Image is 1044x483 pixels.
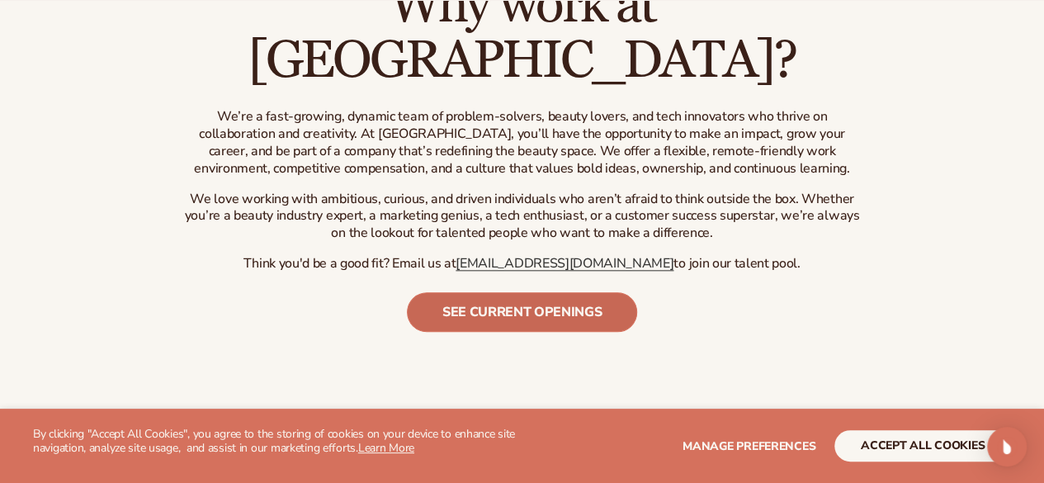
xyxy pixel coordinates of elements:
p: We love working with ambitious, curious, and driven individuals who aren’t afraid to think outsid... [180,191,865,242]
p: We’re a fast-growing, dynamic team of problem-solvers, beauty lovers, and tech innovators who thr... [180,108,865,177]
button: Manage preferences [683,430,815,462]
a: See current openings [407,292,638,332]
a: [EMAIL_ADDRESS][DOMAIN_NAME] [456,254,673,272]
span: Manage preferences [683,438,815,454]
button: accept all cookies [834,430,1011,462]
p: Think you'd be a good fit? Email us at to join our talent pool. [180,255,865,272]
div: Open Intercom Messenger [987,427,1027,466]
a: Learn More [358,440,414,456]
p: By clicking "Accept All Cookies", you agree to the storing of cookies on your device to enhance s... [33,428,522,456]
